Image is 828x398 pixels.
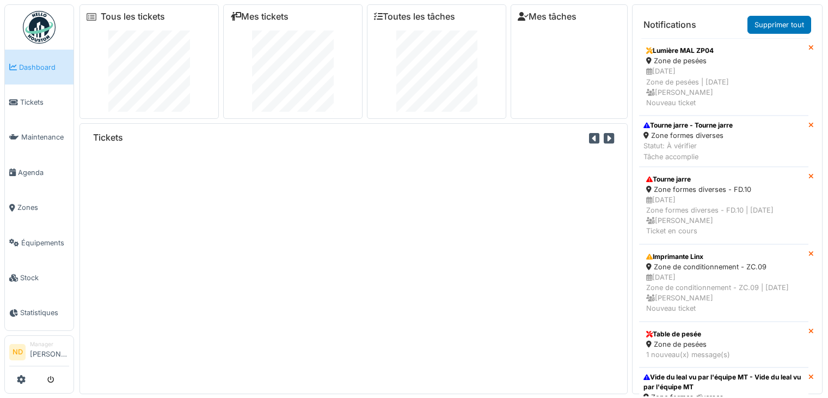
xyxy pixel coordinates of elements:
[5,85,73,119] a: Tickets
[646,195,801,237] div: [DATE] Zone formes diverses - FD.10 | [DATE] [PERSON_NAME] Ticket en cours
[20,307,69,318] span: Statistiques
[639,244,808,322] a: Imprimante Linx Zone de conditionnement - ZC.09 [DATE]Zone de conditionnement - ZC.09 | [DATE] [P...
[23,11,56,44] img: Badge_color-CXgf-gQk.svg
[646,329,801,339] div: Table de pesée
[21,132,69,142] span: Maintenance
[20,97,69,107] span: Tickets
[643,20,696,30] h6: Notifications
[9,344,26,360] li: ND
[646,252,801,262] div: Imprimante Linx
[646,184,801,195] div: Zone formes diverses - FD.10
[5,225,73,260] a: Équipements
[639,38,808,116] a: Lumière MAL ZP04 Zone de pesées [DATE]Zone de pesées | [DATE] [PERSON_NAME]Nouveau ticket
[643,141,733,161] div: Statut: À vérifier Tâche accomplie
[646,272,801,314] div: [DATE] Zone de conditionnement - ZC.09 | [DATE] [PERSON_NAME] Nouveau ticket
[518,11,576,22] a: Mes tâches
[639,116,808,167] a: Tourne jarre - Tourne jarre Zone formes diverses Statut: À vérifierTâche accomplie
[30,340,69,348] div: Manager
[18,167,69,178] span: Agenda
[646,349,801,360] div: 1 nouveau(x) message(s)
[646,262,801,272] div: Zone de conditionnement - ZC.09
[101,11,165,22] a: Tous les tickets
[646,46,801,56] div: Lumière MAL ZP04
[646,339,801,349] div: Zone de pesées
[19,62,69,73] span: Dashboard
[5,155,73,190] a: Agenda
[747,16,811,34] a: Supprimer tout
[643,120,733,130] div: Tourne jarre - Tourne jarre
[374,11,455,22] a: Toutes les tâches
[646,174,801,184] div: Tourne jarre
[639,167,808,244] a: Tourne jarre Zone formes diverses - FD.10 [DATE]Zone formes diverses - FD.10 | [DATE] [PERSON_NAM...
[20,273,69,283] span: Stock
[5,260,73,295] a: Stock
[639,322,808,367] a: Table de pesée Zone de pesées 1 nouveau(x) message(s)
[643,372,804,392] div: Vide du leal vu par l'équipe MT - Vide du leal vu par l'équipe MT
[646,66,801,108] div: [DATE] Zone de pesées | [DATE] [PERSON_NAME] Nouveau ticket
[93,132,123,143] h6: Tickets
[21,238,69,248] span: Équipements
[9,340,69,366] a: ND Manager[PERSON_NAME]
[646,56,801,66] div: Zone de pesées
[5,120,73,155] a: Maintenance
[5,190,73,225] a: Zones
[643,130,733,141] div: Zone formes diverses
[30,340,69,364] li: [PERSON_NAME]
[5,50,73,85] a: Dashboard
[5,296,73,330] a: Statistiques
[17,202,69,213] span: Zones
[230,11,289,22] a: Mes tickets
